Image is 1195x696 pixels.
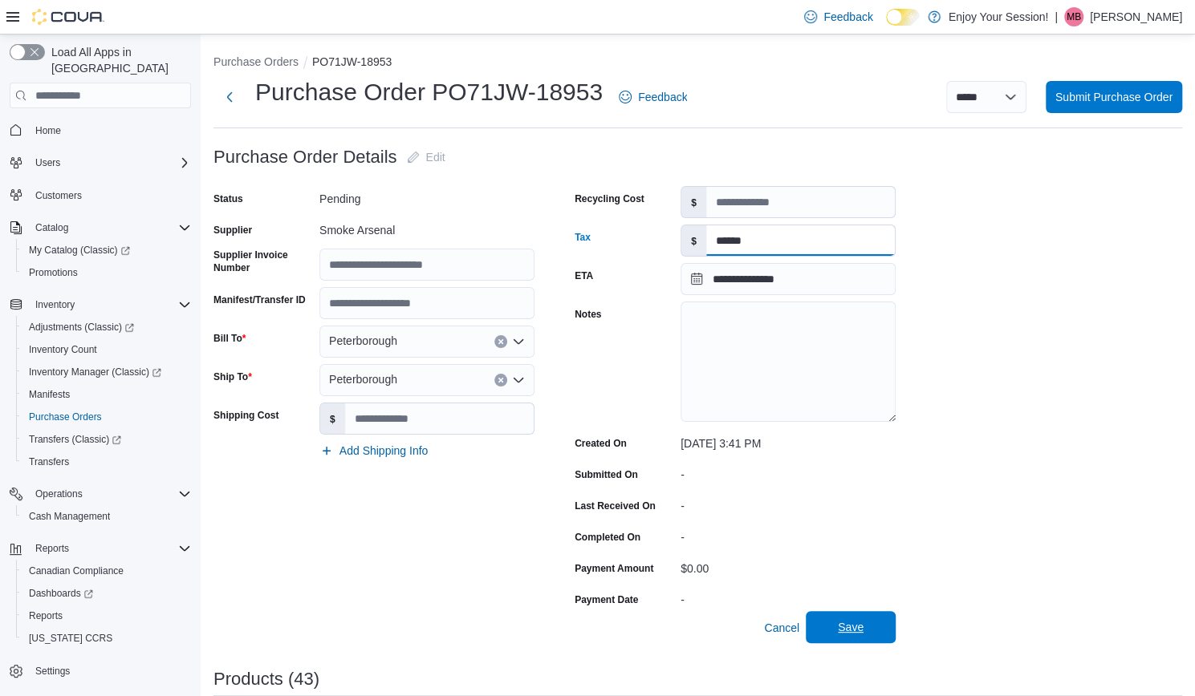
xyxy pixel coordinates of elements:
span: Customers [35,189,82,202]
span: Catalog [29,218,191,237]
button: Open list of options [512,335,525,348]
span: Feedback [823,9,872,25]
span: [US_STATE] CCRS [29,632,112,645]
button: Operations [3,483,197,505]
span: Peterborough [329,331,397,350]
span: Transfers (Classic) [22,430,191,449]
span: Cancel [764,620,799,636]
input: Dark Mode [886,9,920,26]
span: Reports [29,539,191,558]
div: - [681,493,896,512]
div: Pending [319,186,534,205]
span: Adjustments (Classic) [22,318,191,337]
button: Reports [16,605,197,627]
div: [DATE] 3:41 PM [681,431,896,450]
button: Customers [3,184,197,207]
button: Manifests [16,383,197,406]
span: Manifests [29,388,70,401]
a: Adjustments (Classic) [16,316,197,338]
div: - [681,587,896,606]
button: Inventory [3,293,197,316]
span: Feedback [638,89,687,105]
button: Catalog [29,218,75,237]
label: $ [681,187,706,217]
a: My Catalog (Classic) [22,241,136,260]
button: Purchase Orders [16,406,197,428]
a: Home [29,121,67,140]
span: Customers [29,185,191,205]
button: Open list of options [512,374,525,386]
label: Ship To [213,370,252,383]
button: Catalog [3,216,197,239]
span: Operations [29,484,191,504]
label: ETA [575,269,593,282]
span: Settings [35,665,70,678]
span: Purchase Orders [29,411,102,423]
div: Smoke Arsenal [319,217,534,237]
label: $ [320,403,345,434]
p: [PERSON_NAME] [1090,7,1182,26]
button: Clear input [494,335,507,348]
span: Purchase Orders [22,407,191,427]
a: Cash Management [22,507,116,526]
h3: Products (43) [213,670,319,689]
div: $0.00 [681,556,896,575]
span: Promotions [29,266,78,279]
button: Purchase Orders [213,55,299,68]
a: Canadian Compliance [22,561,130,581]
a: [US_STATE] CCRS [22,629,119,648]
button: Add Shipping Info [314,435,435,467]
button: Operations [29,484,89,504]
span: Users [29,153,191,172]
span: Inventory [29,295,191,314]
span: Cash Management [22,507,191,526]
label: Bill To [213,332,246,345]
button: [US_STATE] CCRS [16,627,197,649]
h3: Purchase Order Details [213,148,397,167]
span: Inventory Manager (Classic) [22,362,191,382]
label: Shipping Cost [213,409,278,422]
span: MB [1067,7,1081,26]
button: Next [213,81,246,113]
label: Payment Date [575,593,638,606]
span: Peterborough [329,370,397,389]
a: Purchase Orders [22,407,108,427]
p: | [1055,7,1058,26]
nav: An example of EuiBreadcrumbs [213,54,1182,73]
a: Settings [29,662,76,681]
a: Feedback [798,1,879,33]
label: Tax [575,231,591,244]
button: Promotions [16,261,197,284]
button: Reports [29,539,75,558]
span: Adjustments (Classic) [29,321,134,334]
div: Matty Buchan [1064,7,1083,26]
a: Feedback [612,81,693,113]
span: Home [29,119,191,140]
button: Settings [3,659,197,682]
button: Inventory Count [16,338,197,361]
a: Adjustments (Classic) [22,318,140,337]
label: Last Received On [575,500,656,512]
label: Payment Amount [575,562,653,575]
a: Promotions [22,263,84,282]
div: - [681,462,896,481]
label: Completed On [575,531,640,544]
span: Canadian Compliance [29,564,124,577]
button: PO71JW-18953 [312,55,392,68]
span: Reports [35,542,69,555]
button: Canadian Compliance [16,560,197,582]
span: Submit Purchase Order [1055,89,1173,105]
span: Dashboards [22,584,191,603]
span: Transfers [22,452,191,471]
button: Submit Purchase Order [1046,81,1182,113]
span: Inventory Manager (Classic) [29,366,161,378]
a: Reports [22,606,69,625]
span: Washington CCRS [22,629,191,648]
span: Inventory Count [29,343,97,356]
a: Dashboards [16,582,197,605]
label: Submitted On [575,468,638,481]
span: Inventory Count [22,340,191,359]
button: Inventory [29,295,81,314]
span: Reports [22,606,191,625]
